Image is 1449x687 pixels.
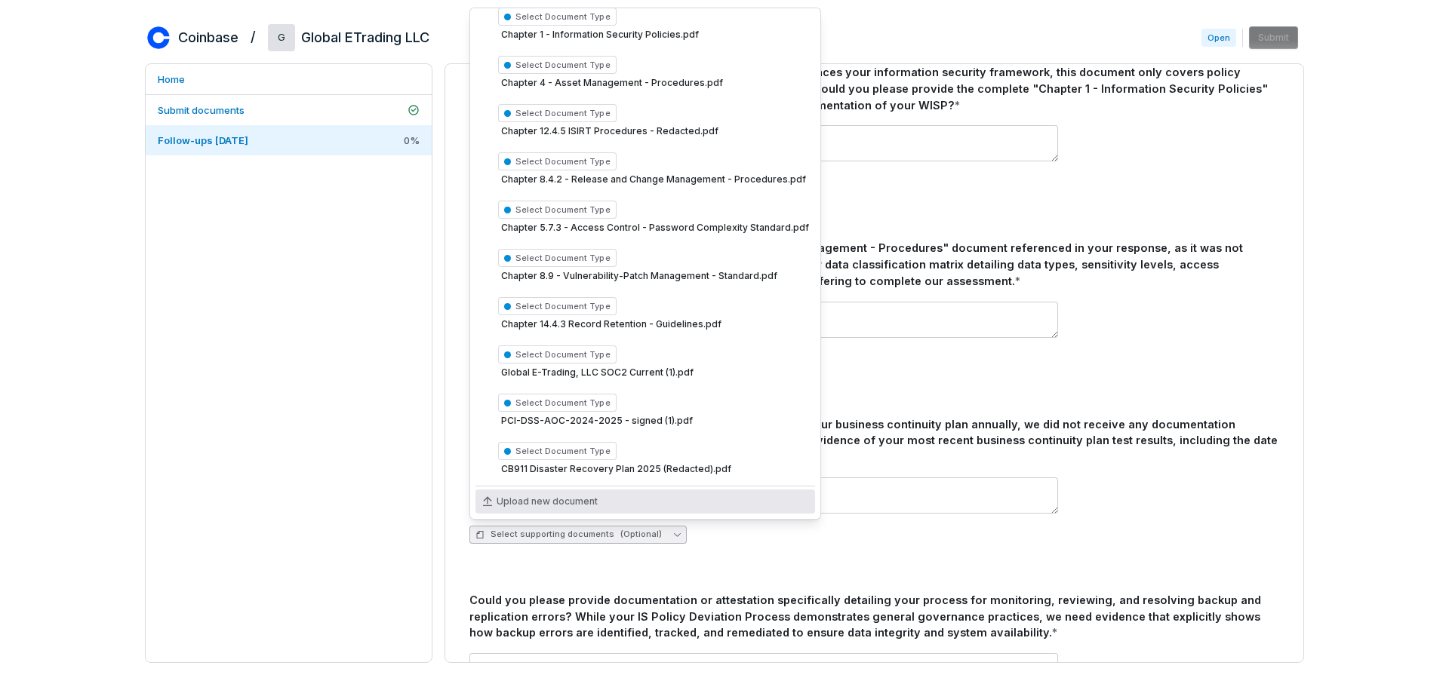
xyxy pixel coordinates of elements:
[158,134,248,146] span: Follow-ups [DATE]
[498,104,617,122] span: Select Document Type
[498,56,617,74] span: Select Document Type
[146,125,432,155] a: Follow-ups [DATE]0%
[498,77,723,89] span: Chapter 4 - Asset Management - Procedures.pdf
[251,24,256,47] h2: /
[498,367,694,379] span: Global E-Trading, LLC SOC2 Current (1).pdf
[178,28,238,48] h2: Coinbase
[475,529,662,540] span: Select supporting documents
[469,240,1279,289] div: Could you please provide a copy of the "Chapter 4 - Asset Management - Procedures" document refer...
[498,173,806,186] span: Chapter 8.4.2 - Release and Change Management - Procedures.pdf
[404,133,420,147] span: 0 %
[469,592,1279,641] div: Could you please provide documentation or attestation specifically detailing your process for mon...
[498,222,809,234] span: Chapter 5.7.3 - Access Control - Password Complexity Standard.pdf
[498,125,718,137] span: Chapter 12.4.5 ISIRT Procedures - Redacted.pdf
[498,463,731,475] span: CB911 Disaster Recovery Plan 2025 (Redacted).pdf
[498,442,617,460] span: Select Document Type
[146,95,432,125] a: Submit documents
[146,64,432,94] a: Home
[497,495,598,508] span: Upload new document
[498,297,617,315] span: Select Document Type
[469,32,1279,114] div: In your response, you reference a document titled "Chapter 1 - Information Security Policies" as ...
[498,29,699,41] span: Chapter 1 - Information Security Policies.pdf
[301,28,429,48] h2: Global ETrading LLC
[498,345,617,363] span: Select Document Type
[158,104,245,116] span: Submit documents
[498,394,617,412] span: Select Document Type
[469,416,1279,465] div: While your response indicates that Global ETrading LLC tests your business continuity plan annual...
[1201,29,1236,47] span: Open
[620,529,662,540] span: (Optional)
[498,318,721,330] span: Chapter 14.4.3 Record Retention - Guidelines.pdf
[498,8,617,26] span: Select Document Type
[498,415,693,427] span: PCI-DSS-AOC-2024-2025 - signed (1).pdf
[498,201,617,219] span: Select Document Type
[498,152,617,170] span: Select Document Type
[498,249,617,267] span: Select Document Type
[498,270,777,282] span: Chapter 8.9 - Vulnerability-Patch Management - Standard.pdf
